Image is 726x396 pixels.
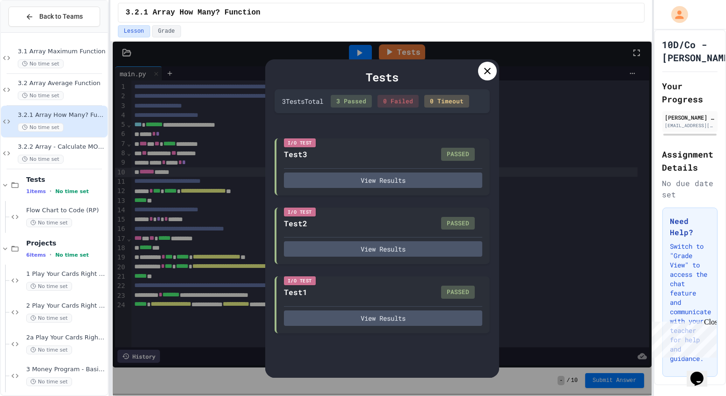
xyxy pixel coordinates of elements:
span: 3 Money Program - Basic Version [26,366,106,374]
span: No time set [26,346,72,354]
p: Switch to "Grade View" to access the chat feature and communicate with your teacher for help and ... [670,242,710,363]
span: • [50,251,51,259]
span: No time set [26,314,72,323]
span: Projects [26,239,106,247]
span: No time set [18,91,64,100]
div: PASSED [441,286,475,299]
button: Grade [152,25,181,37]
span: 3.2.1 Array How Many? Function [126,7,261,18]
h3: Need Help? [670,216,710,238]
span: 3.2.1 Array How Many? Function [18,111,106,119]
h2: Assignment Details [662,148,718,174]
span: Back to Teams [39,12,83,22]
div: 3 Passed [331,95,372,108]
button: Back to Teams [8,7,100,27]
button: View Results [284,173,482,188]
span: 6 items [26,252,46,258]
div: Chat with us now!Close [4,4,65,59]
div: [EMAIL_ADDRESS][DOMAIN_NAME] [665,122,715,129]
button: View Results [284,241,482,257]
span: Flow Chart to Code (RP) [26,207,106,215]
iframe: chat widget [687,359,717,387]
div: PASSED [441,148,475,161]
span: No time set [55,252,89,258]
div: [PERSON_NAME] Manga [665,113,715,122]
span: 1 Play Your Cards Right - Basic Version [26,270,106,278]
span: No time set [55,188,89,194]
div: 3 Test s Total [282,96,323,106]
div: I/O Test [284,208,316,216]
div: PASSED [441,217,475,230]
div: 0 Failed [378,95,419,108]
div: I/O Test [284,138,316,147]
button: Lesson [118,25,150,37]
span: 3.1 Array Maximum Function [18,48,106,56]
div: Tests [275,69,490,86]
span: No time set [26,218,72,227]
span: 3.2 Array Average Function [18,79,106,87]
span: 1 items [26,188,46,194]
span: No time set [18,59,64,68]
div: I/O Test [284,276,316,285]
div: Test3 [284,149,307,160]
h2: Your Progress [662,79,718,106]
span: 3.2.2 Array - Calculate MODE Function [18,143,106,151]
span: No time set [26,377,72,386]
div: No due date set [662,178,718,200]
span: No time set [18,123,64,132]
span: 2a Play Your Cards Right - PyGame [26,334,106,342]
iframe: chat widget [648,318,717,358]
span: Tests [26,175,106,184]
span: No time set [26,282,72,291]
div: Test2 [284,218,307,229]
button: View Results [284,310,482,326]
div: My Account [661,4,690,25]
div: Test1 [284,287,307,298]
span: No time set [18,155,64,164]
div: 0 Timeout [424,95,469,108]
span: • [50,187,51,195]
span: 2 Play Your Cards Right - Improved [26,302,106,310]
